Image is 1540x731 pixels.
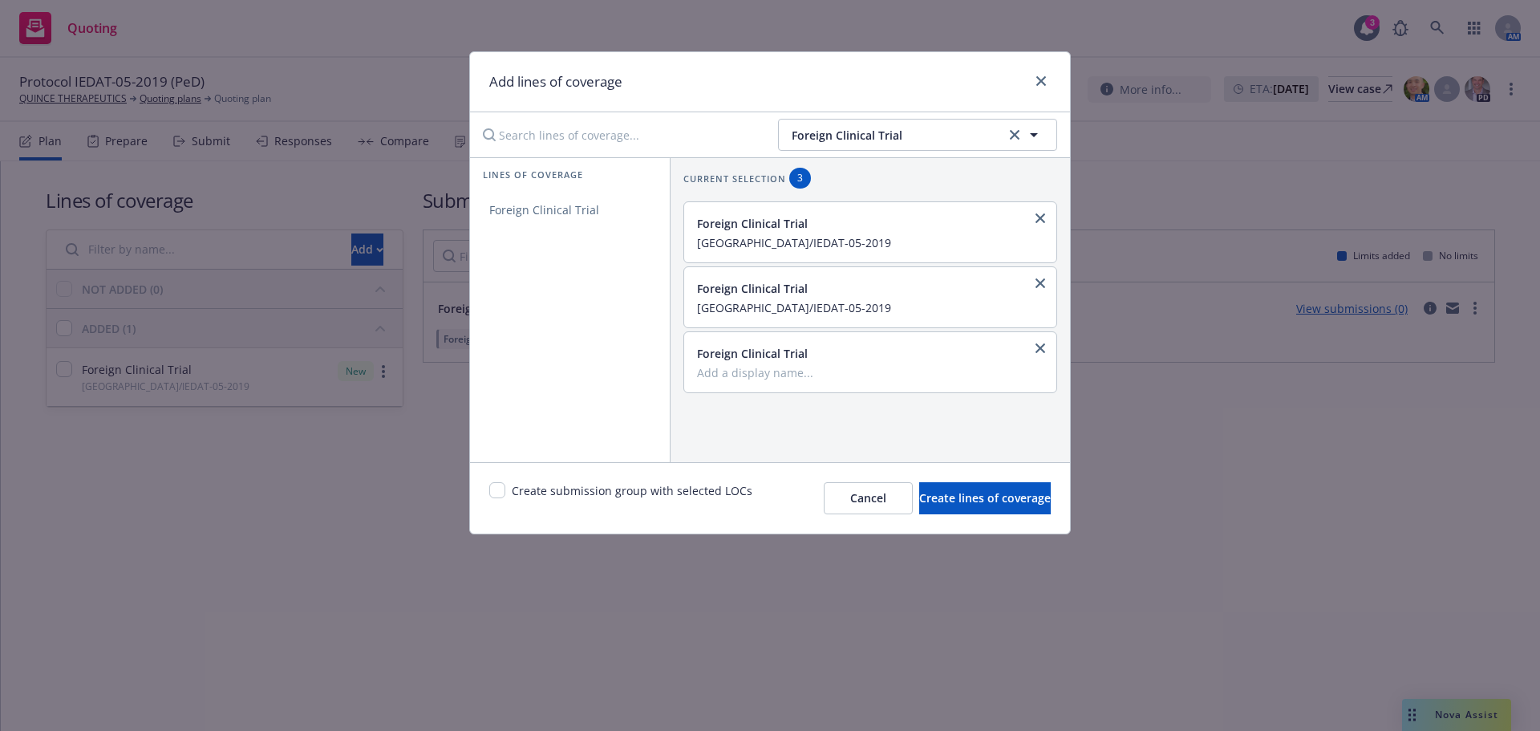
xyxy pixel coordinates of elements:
a: close [1031,209,1050,228]
span: Cancel [850,490,886,506]
button: Cancel [824,482,913,514]
div: Foreign Clinical Trial [697,215,1040,232]
input: Add a display name... [697,300,1040,315]
a: close [1031,339,1050,358]
a: clear selection [1005,125,1024,144]
span: Lines of coverage [483,168,583,181]
div: Foreign Clinical Trial [697,345,1040,362]
input: Search lines of coverage... [473,119,765,151]
input: Add a display name... [697,365,1040,380]
span: Current selection [683,172,786,185]
h1: Add lines of coverage [489,71,622,92]
button: Create lines of coverage [919,482,1051,514]
span: Create lines of coverage [919,490,1051,506]
div: Foreign Clinical Trial [697,280,1040,297]
span: Foreign Clinical Trial [792,127,1001,144]
input: Add a display name... [697,235,1040,250]
span: 3 [796,171,804,185]
span: Foreign Clinical Trial [470,202,618,217]
span: Create submission group with selected LOCs [512,482,752,514]
button: Foreign Clinical Trialclear selection [778,119,1057,151]
a: close [1031,274,1050,293]
a: close [1031,71,1051,91]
